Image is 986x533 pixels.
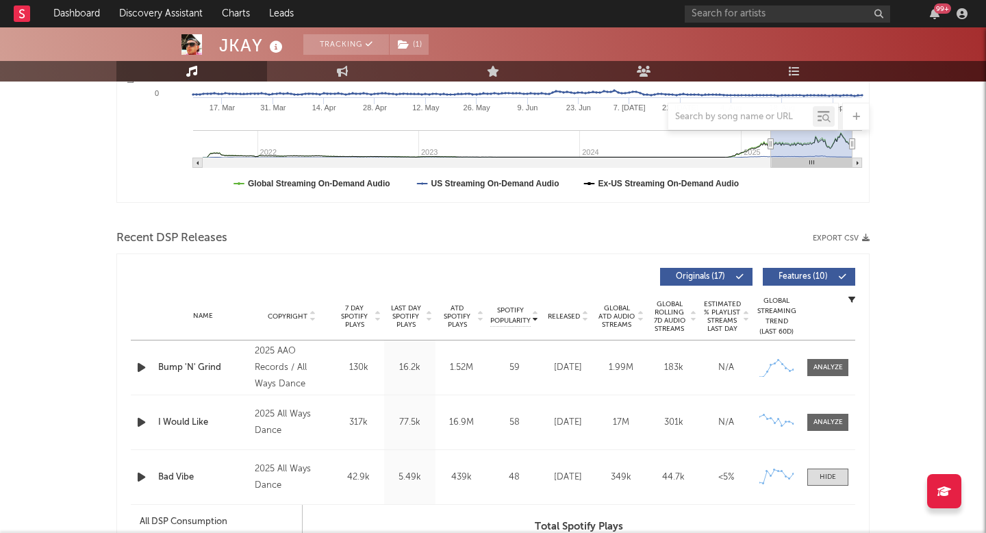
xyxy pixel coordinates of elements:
button: Originals(17) [660,268,753,286]
text: Ex-US Streaming On-Demand Audio [598,179,739,188]
div: 44.7k [650,471,696,484]
div: 16.9M [439,416,483,430]
div: 99 + [934,3,951,14]
span: ( 1 ) [389,34,429,55]
span: 7 Day Spotify Plays [336,304,372,329]
a: I Would Like [158,416,248,430]
div: 42.9k [336,471,381,484]
a: Bump 'N' Grind [158,361,248,375]
button: (1) [390,34,429,55]
div: <5% [703,471,749,484]
div: 77.5k [388,416,432,430]
span: Spotify Popularity [490,306,531,326]
div: [DATE] [545,361,591,375]
a: Bad Vibe [158,471,248,484]
div: 183k [650,361,696,375]
div: All DSP Consumption [140,514,227,530]
div: 1.52M [439,361,483,375]
span: Global ATD Audio Streams [598,304,635,329]
text: Global Streaming On-Demand Audio [248,179,390,188]
span: Estimated % Playlist Streams Last Day [703,300,741,333]
button: Export CSV [813,234,870,243]
div: JKAY [219,34,286,57]
button: 99+ [930,8,939,19]
text: US Streaming On-Demand Audio [431,179,559,188]
span: Global Rolling 7D Audio Streams [650,300,688,333]
span: Released [548,312,580,321]
div: 317k [336,416,381,430]
input: Search by song name or URL [668,112,813,123]
div: 130k [336,361,381,375]
div: Name [158,311,248,321]
div: 48 [490,471,538,484]
div: 439k [439,471,483,484]
div: 349k [598,471,644,484]
button: Features(10) [763,268,855,286]
span: Last Day Spotify Plays [388,304,424,329]
div: 301k [650,416,696,430]
div: N/A [703,416,749,430]
span: Recent DSP Releases [116,230,227,247]
div: 2025 AAO Records / All Ways Dance [255,343,329,393]
div: N/A [703,361,749,375]
div: 1.99M [598,361,644,375]
span: Copyright [268,312,307,321]
div: 59 [490,361,538,375]
div: 16.2k [388,361,432,375]
div: Global Streaming Trend (Last 60D) [756,296,797,337]
div: [DATE] [545,416,591,430]
span: Features ( 10 ) [772,273,835,281]
div: 17M [598,416,644,430]
div: [DATE] [545,471,591,484]
div: 2025 All Ways Dance [255,406,329,439]
button: Tracking [303,34,389,55]
text: 0 [155,89,159,97]
div: 2025 All Ways Dance [255,461,329,494]
span: Originals ( 17 ) [669,273,732,281]
div: 58 [490,416,538,430]
input: Search for artists [685,5,890,23]
div: 5.49k [388,471,432,484]
span: ATD Spotify Plays [439,304,475,329]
